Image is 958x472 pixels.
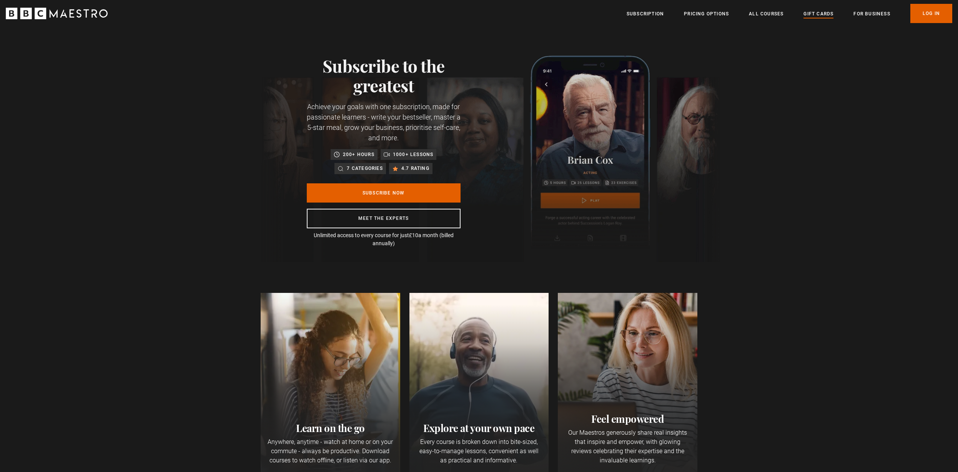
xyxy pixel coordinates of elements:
[416,437,543,465] p: Every course is broken down into bite-sized, easy-to-manage lessons, convenient as well as practi...
[307,231,461,248] p: Unlimited access to every course for just a month (billed annually)
[307,209,461,228] a: Meet the experts
[564,413,691,425] h2: Feel empowered
[307,56,461,95] h1: Subscribe to the greatest
[416,422,543,434] h2: Explore at your own pace
[627,4,952,23] nav: Primary
[393,151,434,158] p: 1000+ lessons
[307,101,461,143] p: Achieve your goals with one subscription, made for passionate learners - write your bestseller, m...
[749,10,783,18] a: All Courses
[307,183,461,203] a: Subscribe Now
[853,10,890,18] a: For business
[409,232,418,238] span: £10
[267,437,394,465] p: Anywhere, anytime - watch at home or on your commute - always be productive. Download courses to ...
[684,10,729,18] a: Pricing Options
[401,165,429,172] p: 4.7 rating
[910,4,952,23] a: Log In
[267,422,394,434] h2: Learn on the go
[6,8,108,19] svg: BBC Maestro
[627,10,664,18] a: Subscription
[343,151,374,158] p: 200+ hours
[347,165,383,172] p: 7 categories
[564,428,691,465] p: Our Maestros generously share real insights that inspire and empower, with glowing reviews celebr...
[803,10,833,18] a: Gift Cards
